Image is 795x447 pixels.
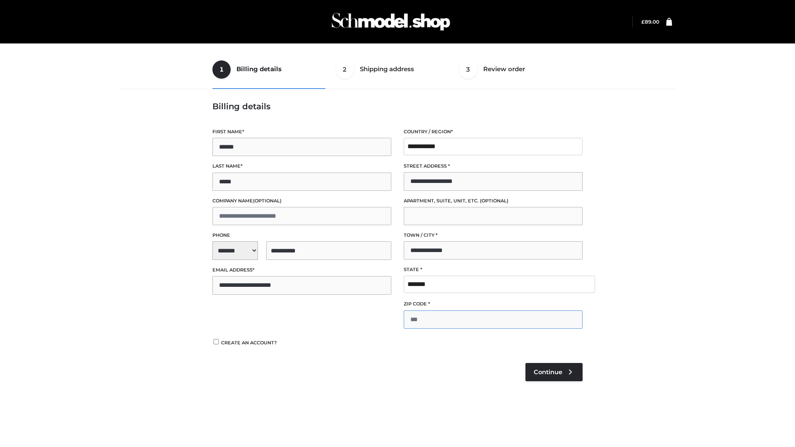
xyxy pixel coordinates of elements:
label: State [404,266,583,274]
bdi: 89.00 [641,19,659,25]
label: Company name [212,197,391,205]
label: Street address [404,162,583,170]
h3: Billing details [212,101,583,111]
img: Schmodel Admin 964 [329,5,453,38]
input: Create an account? [212,339,220,344]
a: £89.00 [641,19,659,25]
a: Continue [525,363,583,381]
span: Create an account? [221,340,277,346]
span: (optional) [253,198,282,204]
label: First name [212,128,391,136]
label: Email address [212,266,391,274]
label: Last name [212,162,391,170]
span: Continue [534,368,562,376]
span: (optional) [480,198,508,204]
label: Town / City [404,231,583,239]
label: Apartment, suite, unit, etc. [404,197,583,205]
label: ZIP Code [404,300,583,308]
label: Phone [212,231,391,239]
label: Country / Region [404,128,583,136]
span: £ [641,19,645,25]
